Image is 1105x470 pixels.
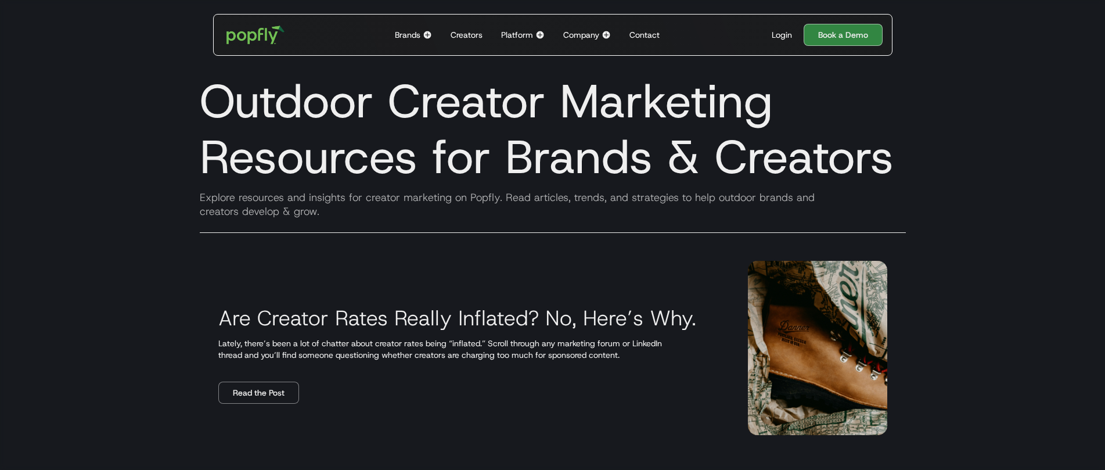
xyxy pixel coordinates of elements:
a: Contact [625,15,664,55]
div: Company [563,29,599,41]
div: Brands [395,29,420,41]
a: Book a Demo [804,24,883,46]
div: Platform [501,29,533,41]
div: Contact [629,29,660,41]
a: Creators [446,15,487,55]
a: Login [767,29,797,41]
a: Read the Post [218,382,299,404]
a: home [218,17,293,52]
h3: Are Creator Rates Really Inflated? No, Here’s Why. [218,304,696,332]
div: Explore resources and insights for creator marketing on Popfly. Read articles, trends, and strate... [190,191,915,218]
p: Lately, there’s been a lot of chatter about creator rates being “inflated.” Scroll through any ma... [218,338,720,361]
div: Login [772,29,792,41]
h1: Outdoor Creator Marketing Resources for Brands & Creators [190,73,915,185]
div: Creators [451,29,483,41]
